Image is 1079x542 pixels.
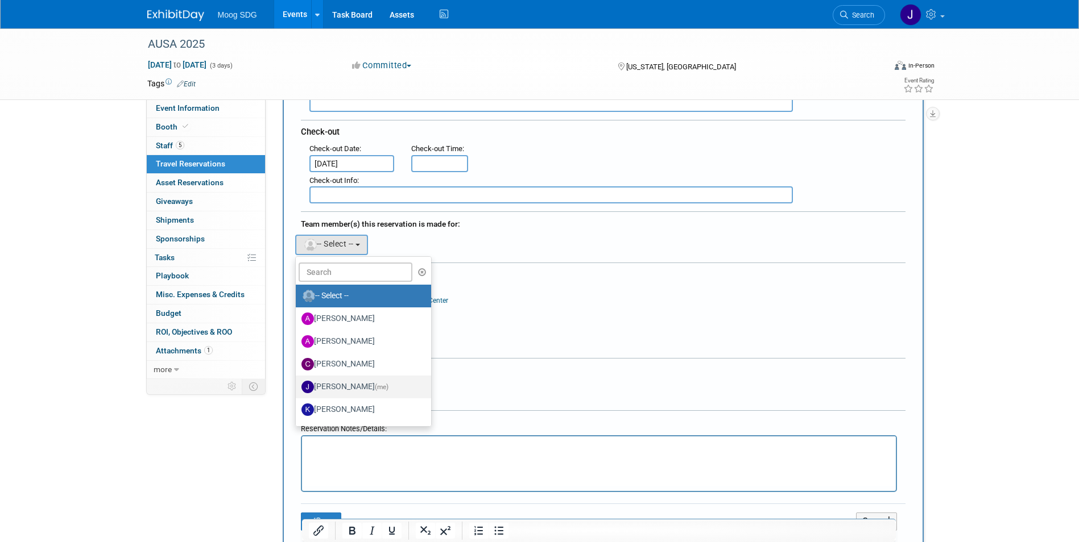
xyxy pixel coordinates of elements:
[301,419,897,435] div: Reservation Notes/Details:
[147,342,265,360] a: Attachments1
[301,268,906,279] div: Cost:
[156,308,181,318] span: Budget
[177,80,196,88] a: Edit
[242,379,265,394] td: Toggle Event Tabs
[302,436,896,486] iframe: Rich Text Area
[301,335,314,348] img: A.jpg
[309,144,361,153] small: :
[301,358,314,370] img: C.jpg
[209,62,233,69] span: (3 days)
[848,11,874,19] span: Search
[147,99,265,118] a: Event Information
[301,214,906,232] div: Team member(s) this reservation is made for:
[295,235,369,255] button: -- Select --
[908,61,935,70] div: In-Person
[301,312,314,325] img: A.jpg
[301,310,420,328] label: [PERSON_NAME]
[301,401,420,419] label: [PERSON_NAME]
[154,365,172,374] span: more
[309,176,359,185] small: :
[156,159,225,168] span: Travel Reservations
[156,197,193,206] span: Giveaways
[856,512,897,530] button: Cancel
[147,361,265,379] a: more
[156,290,245,299] span: Misc. Expenses & Credits
[147,193,265,211] a: Giveaways
[147,78,196,89] td: Tags
[222,379,242,394] td: Personalize Event Tab Strip
[147,211,265,230] a: Shipments
[147,155,265,173] a: Travel Reservations
[147,323,265,341] a: ROI, Objectives & ROO
[147,267,265,285] a: Playbook
[833,5,885,25] a: Search
[147,286,265,304] a: Misc. Expenses & Credits
[375,382,388,390] span: (me)
[147,174,265,192] a: Asset Reservations
[309,176,357,185] span: Check-out Info
[895,61,906,70] img: Format-Inperson.png
[301,423,420,441] label: [PERSON_NAME]
[183,123,188,130] i: Booth reservation complete
[147,10,204,21] img: ExhibitDay
[155,253,175,262] span: Tasks
[156,141,184,150] span: Staff
[301,332,420,351] label: [PERSON_NAME]
[301,378,420,396] label: [PERSON_NAME]
[156,327,232,336] span: ROI, Objectives & ROO
[303,290,315,302] img: Unassigned-User-Icon.png
[147,249,265,267] a: Tasks
[348,60,416,72] button: Committed
[301,512,342,530] button: Save
[301,287,420,305] label: -- Select --
[147,230,265,248] a: Sponsorships
[204,346,213,355] span: 1
[147,305,265,323] a: Budget
[147,60,207,70] span: [DATE] [DATE]
[156,271,189,280] span: Playbook
[156,103,220,112] span: Event Information
[156,215,194,224] span: Shipments
[309,144,359,153] span: Check-out Date
[156,346,213,355] span: Attachments
[301,403,314,416] img: K.jpg
[411,144,462,153] span: Check-out Time
[900,4,921,26] img: Jaclyn Roberts
[156,122,191,131] span: Booth
[147,137,265,155] a: Staff5
[172,60,183,69] span: to
[144,34,868,55] div: AUSA 2025
[903,78,934,84] div: Event Rating
[156,178,224,187] span: Asset Reservations
[818,59,935,76] div: Event Format
[301,127,340,137] span: Check-out
[299,262,412,282] input: Search
[411,144,464,153] small: :
[301,381,314,393] img: J.jpg
[626,62,736,71] span: [US_STATE], [GEOGRAPHIC_DATA]
[303,239,354,248] span: -- Select --
[301,355,420,373] label: [PERSON_NAME]
[156,234,205,243] span: Sponsorships
[218,10,257,19] span: Moog SDG
[147,118,265,136] a: Booth
[176,141,184,149] span: 5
